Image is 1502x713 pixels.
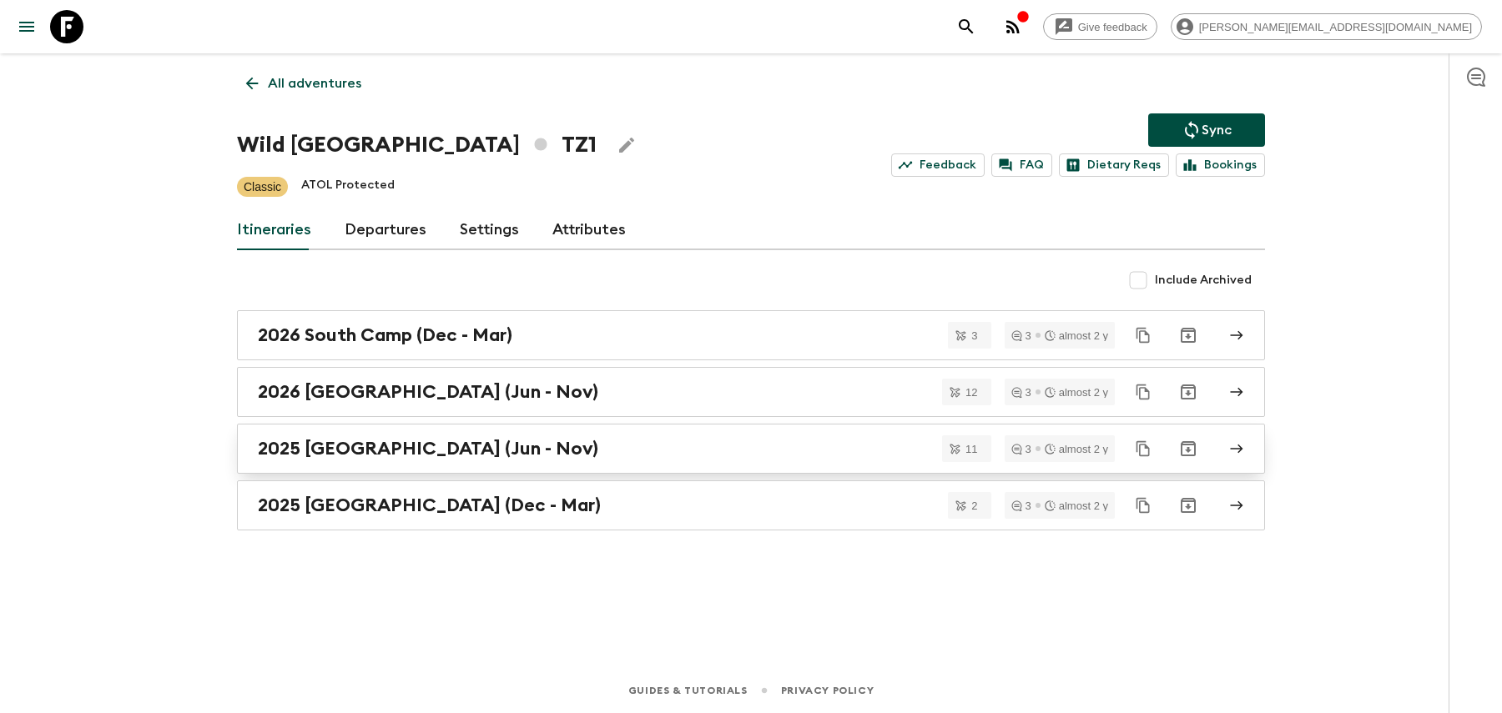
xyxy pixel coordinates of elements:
button: menu [10,10,43,43]
a: Departures [345,210,426,250]
a: Dietary Reqs [1059,153,1169,177]
a: Itineraries [237,210,311,250]
span: Give feedback [1069,21,1157,33]
a: Attributes [552,210,626,250]
span: 11 [955,444,987,454]
button: search adventures [950,10,983,43]
button: Archive [1172,432,1205,465]
button: Archive [1172,375,1205,409]
div: 3 [1011,387,1031,398]
a: Guides & Tutorials [628,681,748,700]
h2: 2025 [GEOGRAPHIC_DATA] (Dec - Mar) [258,495,601,516]
a: Feedback [891,153,985,177]
a: All adventures [237,67,370,100]
p: Sync [1202,120,1232,140]
div: almost 2 y [1045,500,1108,511]
div: 3 [1011,500,1031,511]
p: Classic [244,178,281,195]
span: 2 [961,500,987,511]
h2: 2026 [GEOGRAPHIC_DATA] (Jun - Nov) [258,381,598,403]
button: Archive [1172,319,1205,352]
div: [PERSON_NAME][EMAIL_ADDRESS][DOMAIN_NAME] [1171,13,1482,40]
span: 3 [961,330,987,341]
a: 2025 [GEOGRAPHIC_DATA] (Jun - Nov) [237,424,1265,474]
h1: Wild [GEOGRAPHIC_DATA] TZ1 [237,128,597,162]
div: almost 2 y [1045,330,1108,341]
span: 12 [955,387,987,398]
button: Edit Adventure Title [610,128,643,162]
button: Duplicate [1128,490,1158,520]
a: Give feedback [1043,13,1157,40]
h2: 2026 South Camp (Dec - Mar) [258,324,512,346]
button: Sync adventure departures to the booking engine [1148,113,1265,147]
a: 2026 South Camp (Dec - Mar) [237,310,1265,360]
button: Duplicate [1128,434,1158,464]
a: 2026 [GEOGRAPHIC_DATA] (Jun - Nov) [237,367,1265,417]
div: almost 2 y [1045,387,1108,398]
a: Bookings [1176,153,1265,177]
p: ATOL Protected [301,177,395,197]
button: Duplicate [1128,320,1158,350]
p: All adventures [268,73,361,93]
a: FAQ [991,153,1052,177]
h2: 2025 [GEOGRAPHIC_DATA] (Jun - Nov) [258,438,598,459]
div: almost 2 y [1045,444,1108,454]
div: 3 [1011,330,1031,341]
span: [PERSON_NAME][EMAIL_ADDRESS][DOMAIN_NAME] [1190,21,1481,33]
a: Privacy Policy [781,681,874,700]
a: 2025 [GEOGRAPHIC_DATA] (Dec - Mar) [237,480,1265,530]
div: 3 [1011,444,1031,454]
button: Archive [1172,489,1205,522]
a: Settings [460,210,519,250]
span: Include Archived [1155,272,1252,289]
button: Duplicate [1128,377,1158,407]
